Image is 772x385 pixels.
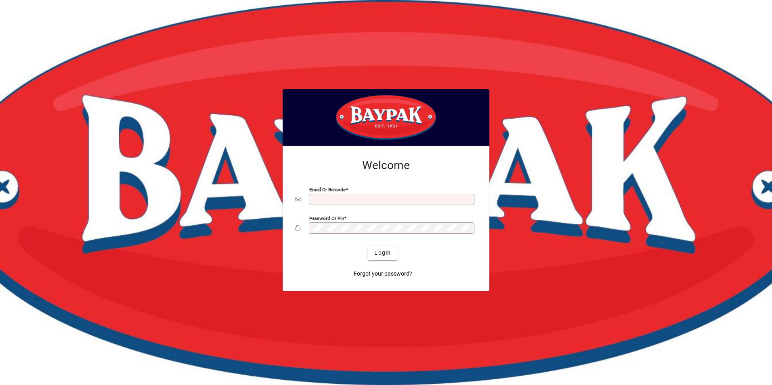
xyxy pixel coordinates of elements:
mat-label: Password or Pin [309,215,344,221]
a: Forgot your password? [350,267,415,281]
span: Forgot your password? [354,270,412,278]
button: Login [368,246,397,260]
h2: Welcome [296,159,476,172]
mat-label: Email or Barcode [309,186,346,192]
span: Login [374,249,391,257]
